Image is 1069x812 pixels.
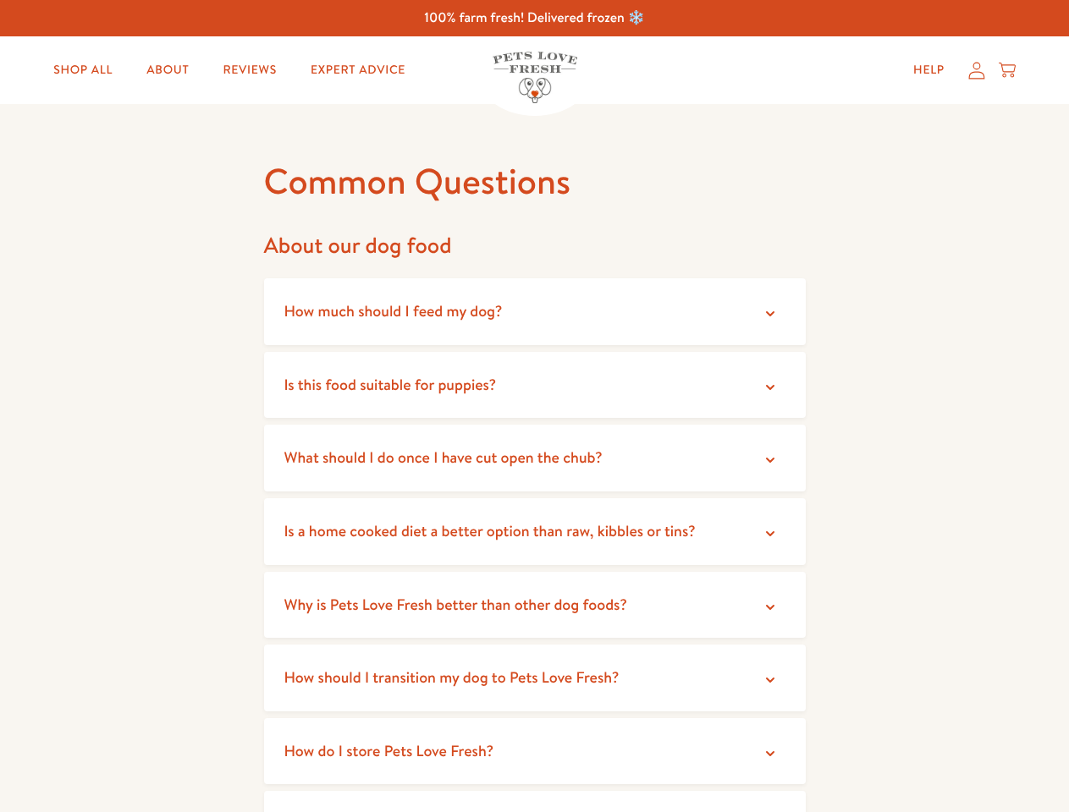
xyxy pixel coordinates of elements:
[900,53,958,87] a: Help
[297,53,419,87] a: Expert Advice
[264,498,806,565] summary: Is a home cooked diet a better option than raw, kibbles or tins?
[493,52,577,103] img: Pets Love Fresh
[264,572,806,639] summary: Why is Pets Love Fresh better than other dog foods?
[264,425,806,491] summary: What should I do once I have cut open the chub?
[264,232,806,261] h2: About our dog food
[284,447,603,468] span: What should I do once I have cut open the chub?
[209,53,289,87] a: Reviews
[133,53,202,87] a: About
[40,53,126,87] a: Shop All
[284,740,494,761] span: How do I store Pets Love Fresh?
[284,667,620,688] span: How should I transition my dog to Pets Love Fresh?
[284,594,627,615] span: Why is Pets Love Fresh better than other dog foods?
[264,645,806,711] summary: How should I transition my dog to Pets Love Fresh?
[264,352,806,419] summary: Is this food suitable for puppies?
[284,300,503,321] span: How much should I feed my dog?
[284,520,696,541] span: Is a home cooked diet a better option than raw, kibbles or tins?
[264,718,806,785] summary: How do I store Pets Love Fresh?
[264,158,806,205] h1: Common Questions
[284,374,497,395] span: Is this food suitable for puppies?
[264,278,806,345] summary: How much should I feed my dog?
